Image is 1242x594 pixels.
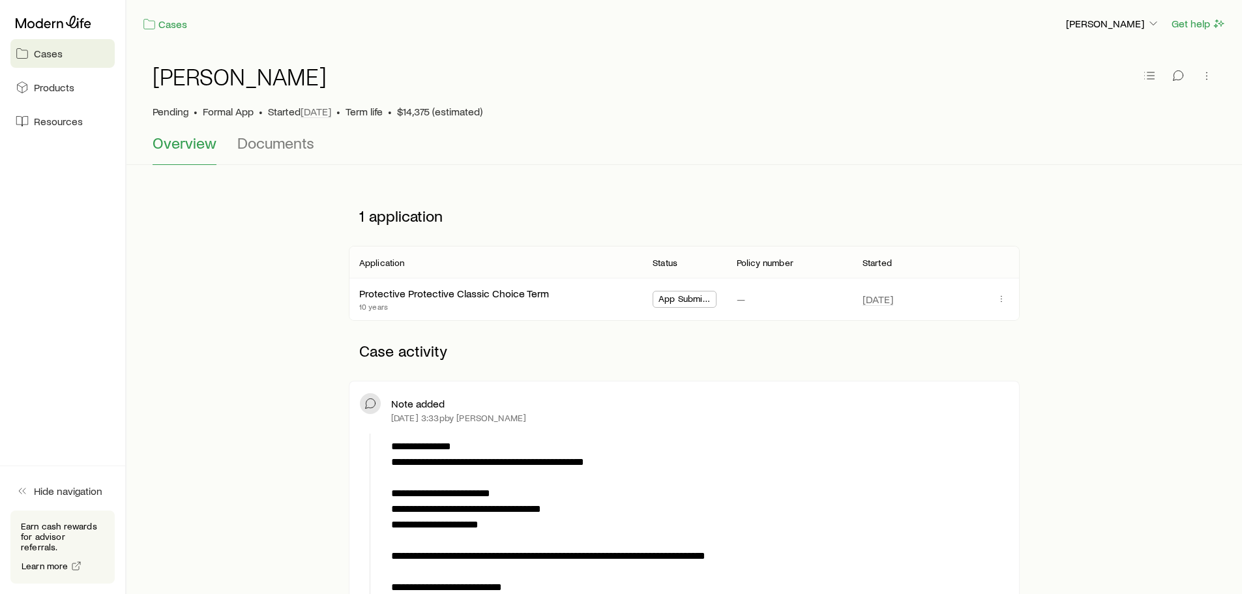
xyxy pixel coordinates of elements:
span: • [194,105,198,118]
span: Cases [34,47,63,60]
p: Pending [153,105,188,118]
p: 1 application [349,196,1020,235]
span: [DATE] [863,293,893,306]
button: Hide navigation [10,477,115,505]
p: Note added [391,397,445,410]
p: Started [268,105,331,118]
span: [DATE] [301,105,331,118]
span: • [336,105,340,118]
a: Protective Protective Classic Choice Term [359,287,549,299]
span: Resources [34,115,83,128]
span: • [259,105,263,118]
h1: [PERSON_NAME] [153,63,327,89]
span: • [388,105,392,118]
a: Cases [10,39,115,68]
span: Term life [346,105,383,118]
p: 10 years [359,301,549,312]
p: Earn cash rewards for advisor referrals. [21,521,104,552]
span: Formal App [203,105,254,118]
div: Earn cash rewards for advisor referrals.Learn more [10,511,115,584]
span: Products [34,81,74,94]
p: Case activity [349,331,1020,370]
p: Status [653,258,677,268]
a: Products [10,73,115,102]
span: $14,375 (estimated) [397,105,482,118]
a: Resources [10,107,115,136]
span: App Submitted [658,293,711,307]
p: [PERSON_NAME] [1066,17,1160,30]
span: Hide navigation [34,484,102,497]
span: Overview [153,134,216,152]
p: — [737,293,745,306]
span: Documents [237,134,314,152]
span: Learn more [22,561,68,571]
div: Case details tabs [153,134,1216,165]
p: Started [863,258,892,268]
a: Cases [142,17,188,32]
button: Get help [1171,16,1226,31]
p: [DATE] 3:33p by [PERSON_NAME] [391,413,526,423]
p: Application [359,258,405,268]
button: [PERSON_NAME] [1065,16,1161,32]
div: Protective Protective Classic Choice Term [359,287,549,301]
p: Policy number [737,258,793,268]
